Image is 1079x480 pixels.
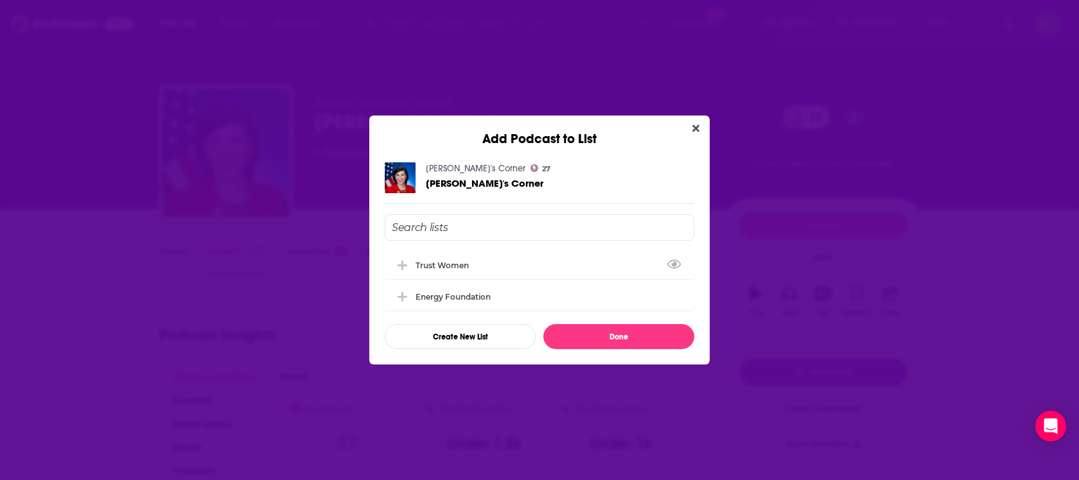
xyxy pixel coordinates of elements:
[385,282,694,311] div: Energy Foundation
[385,251,694,279] div: Trust Women
[385,324,536,349] button: Create New List
[543,324,694,349] button: Done
[385,162,416,193] img: Kristin's Corner
[385,214,694,349] div: Add Podcast To List
[531,164,550,172] a: 27
[542,166,550,172] span: 27
[416,261,477,270] div: Trust Women
[385,214,694,241] input: Search lists
[416,292,491,302] div: Energy Foundation
[426,163,525,174] a: Kristin's Corner
[426,178,543,189] a: Kristin's Corner
[469,268,477,269] button: View Link
[1035,411,1066,441] div: Open Intercom Messenger
[369,116,710,147] div: Add Podcast to List
[687,121,705,137] button: Close
[426,177,543,189] span: [PERSON_NAME]'s Corner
